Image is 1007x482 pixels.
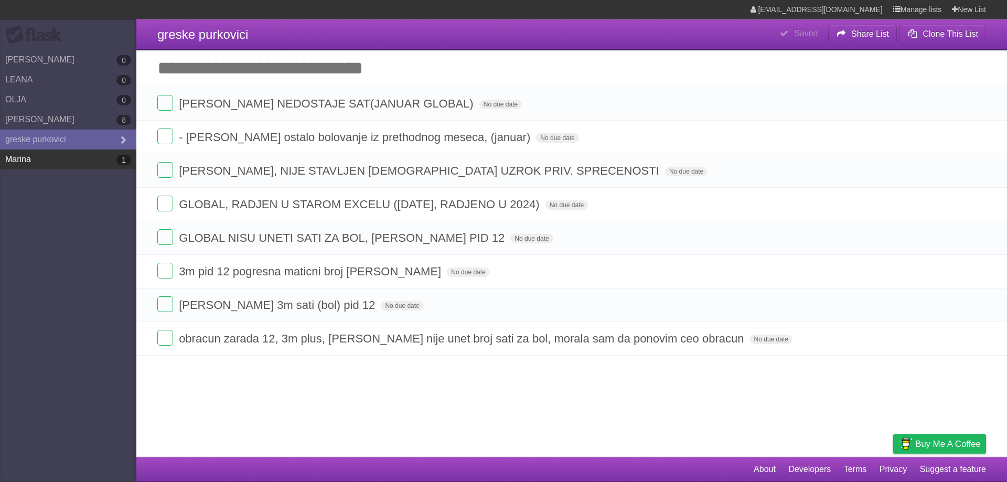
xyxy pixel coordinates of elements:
[157,27,248,41] span: greske purkovici
[179,231,507,244] span: GLOBAL NISU UNETI SATI ZA BOL, [PERSON_NAME] PID 12
[665,167,708,176] span: No due date
[920,459,986,479] a: Suggest a feature
[5,26,68,45] div: Flask
[179,97,476,110] span: [PERSON_NAME] NEDOSTAJE SAT(JANUAR GLOBAL)
[923,29,978,38] b: Clone This List
[116,55,131,66] b: 0
[536,133,579,143] span: No due date
[898,435,913,453] img: Buy me a coffee
[179,131,533,144] span: - [PERSON_NAME] ostalo bolovanje iz prethodnog meseca, (januar)
[828,25,897,44] button: Share List
[179,265,444,278] span: 3m pid 12 pogresna maticni broj [PERSON_NAME]
[157,95,173,111] label: Done
[381,301,423,310] span: No due date
[794,29,818,38] b: Saved
[844,459,867,479] a: Terms
[157,229,173,245] label: Done
[915,435,981,453] span: Buy me a coffee
[157,196,173,211] label: Done
[179,332,746,345] span: obracun zarada 12, 3m plus, [PERSON_NAME] nije unet broj sati za bol, morala sam da ponovim ceo o...
[893,434,986,454] a: Buy me a coffee
[157,162,173,178] label: Done
[788,459,831,479] a: Developers
[116,95,131,105] b: 0
[157,296,173,312] label: Done
[157,263,173,279] label: Done
[116,75,131,85] b: 0
[899,25,986,44] button: Clone This List
[880,459,907,479] a: Privacy
[479,100,522,109] span: No due date
[116,155,131,165] b: 1
[157,330,173,346] label: Done
[116,115,131,125] b: 8
[545,200,588,210] span: No due date
[750,335,792,344] span: No due date
[510,234,553,243] span: No due date
[157,128,173,144] label: Done
[179,298,378,312] span: [PERSON_NAME] 3m sati (bol) pid 12
[447,267,489,277] span: No due date
[754,459,776,479] a: About
[179,164,662,177] span: [PERSON_NAME], NIJE STAVLJEN [DEMOGRAPHIC_DATA] UZROK PRIV. SPRECENOSTI
[179,198,542,211] span: GLOBAL, RADJEN U STAROM EXCELU ([DATE], RADJENO U 2024)
[851,29,889,38] b: Share List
